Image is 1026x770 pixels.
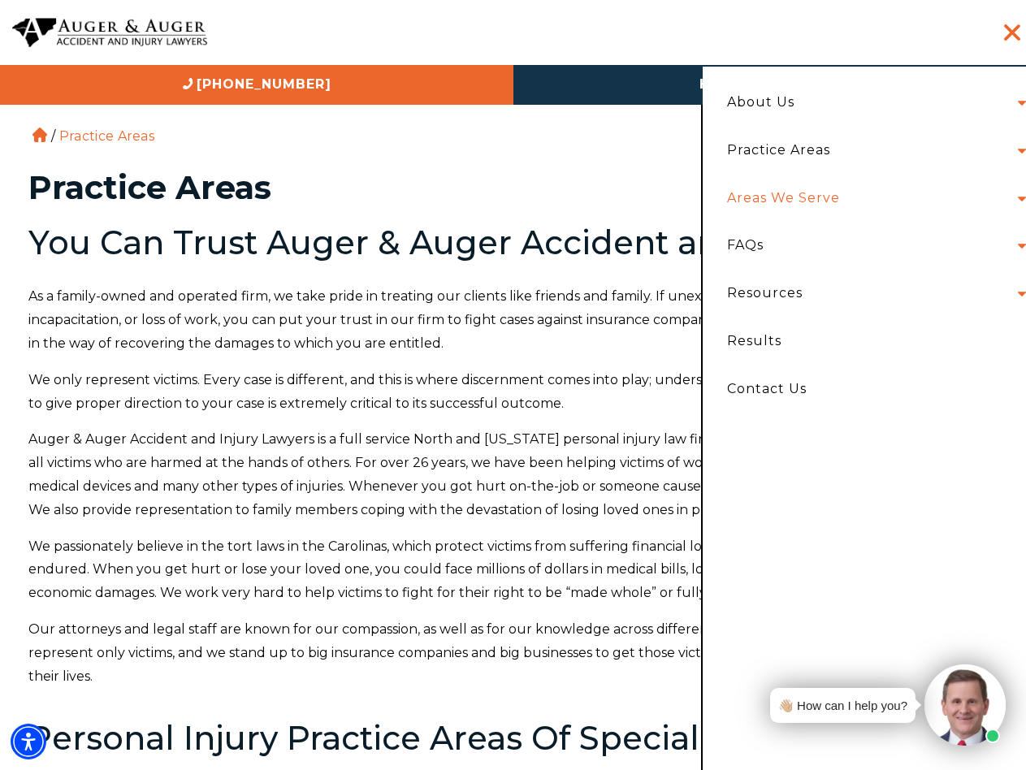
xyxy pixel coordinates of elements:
b: Personal Injury Practice Areas Of Specialization [28,718,810,758]
a: About Us [715,79,807,127]
a: Practice Areas [715,127,842,175]
div: Accessibility Menu [11,724,46,759]
img: Auger & Auger Accident and Injury Lawyers Logo [12,18,207,48]
p: We passionately believe in the tort laws in the Carolinas, which protect victims from suffering f... [28,535,998,605]
p: Our attorneys and legal staff are known for our compassion, as well as for our knowledge across d... [28,618,998,688]
span: As a family-owned and operated firm, we take pride in treating our clients like friends and famil... [28,288,998,351]
h2: You Can Trust Auger & Auger Accident and Injury Lawyers [28,225,998,261]
a: FAQs [715,222,776,270]
div: 👋🏼 How can I help you? [778,694,907,716]
a: Areas We Serve [715,175,852,223]
button: Menu [988,16,1020,49]
a: Home [32,128,47,142]
p: Auger & Auger Accident and Injury Lawyers is a full service North and [US_STATE] personal injury ... [28,428,998,521]
li: Practice Areas [55,128,158,144]
h1: Practice Areas [28,171,998,204]
img: Intaker widget Avatar [924,664,1006,746]
a: Resources [715,270,815,318]
span: We only represent victims. Every case is different, and this is where discernment comes into play... [28,372,994,411]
